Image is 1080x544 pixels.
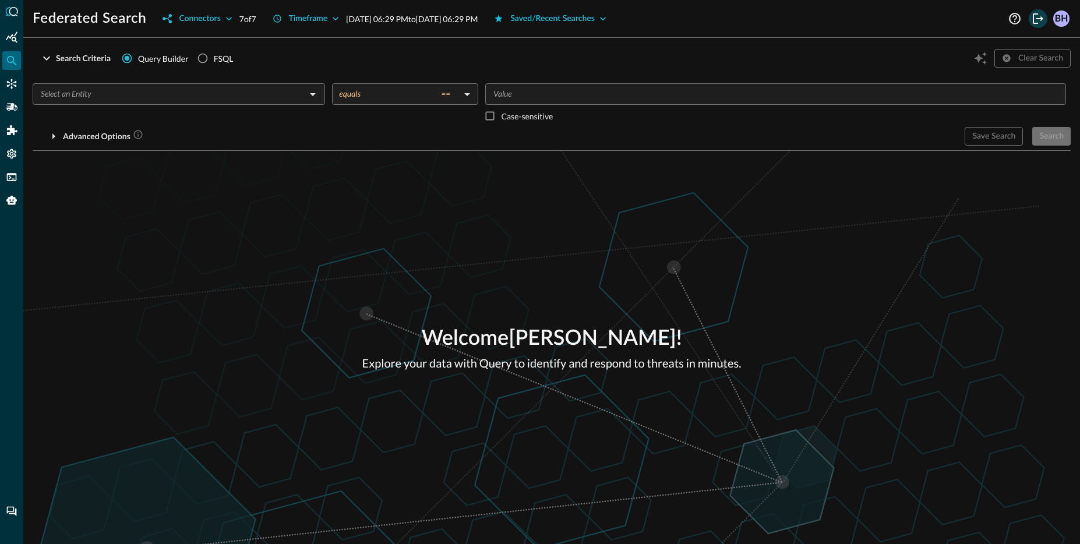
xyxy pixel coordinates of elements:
div: FSQL [214,52,234,65]
div: Addons [3,121,22,140]
div: BH [1053,10,1070,27]
span: == [441,89,450,99]
p: Case-sensitive [501,110,553,122]
div: Federated Search [2,51,21,70]
input: Value [489,87,1061,101]
div: equals [339,89,460,99]
p: Welcome [PERSON_NAME] ! [362,323,742,355]
button: Connectors [156,9,239,28]
span: Query Builder [138,52,189,65]
div: Summary Insights [2,28,21,47]
p: 7 of 7 [239,13,256,25]
button: Saved/Recent Searches [487,9,613,28]
div: Pipelines [2,98,21,116]
button: Search Criteria [33,49,118,68]
button: Open [305,86,321,103]
input: Select an Entity [36,87,302,101]
button: Timeframe [266,9,347,28]
div: Advanced Options [63,129,143,144]
button: Help [1005,9,1024,28]
div: FSQL [2,168,21,186]
h1: Federated Search [33,9,146,28]
p: Selected date/time range [346,13,478,25]
div: Settings [2,144,21,163]
div: Chat [2,502,21,521]
button: Advanced Options [33,127,150,146]
div: Query Agent [2,191,21,210]
span: equals [339,89,361,99]
div: Connectors [2,75,21,93]
button: Logout [1029,9,1047,28]
p: Explore your data with Query to identify and respond to threats in minutes. [362,355,742,372]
